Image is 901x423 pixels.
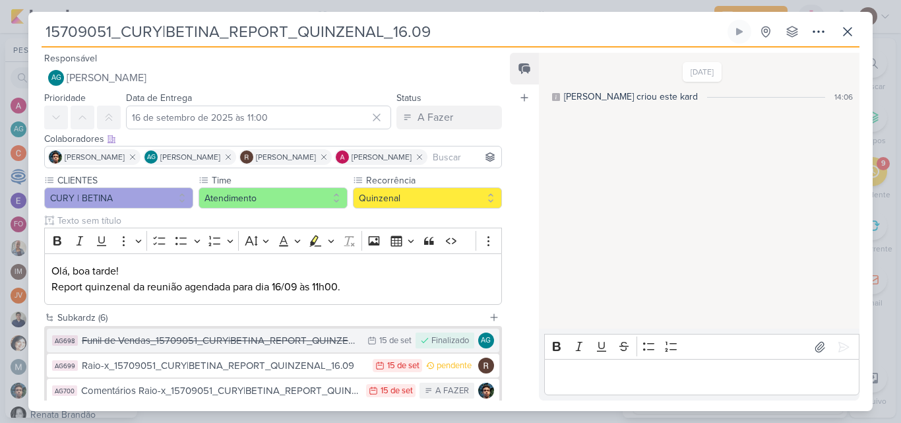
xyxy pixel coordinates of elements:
[44,228,502,253] div: Editor toolbar
[734,26,745,37] div: Ligar relógio
[44,66,502,90] button: AG [PERSON_NAME]
[126,106,391,129] input: Select a date
[353,187,502,209] button: Quinzenal
[51,263,495,295] p: Olá, boa tarde! Report quinzenal da reunião agendada para dia 16/09 às 11h00.
[49,150,62,164] img: Nelito Junior
[82,333,361,348] div: Funil de Vendas_15709051_CURY|BETINA_REPORT_QUINZENAL_16.09
[418,110,453,125] div: A Fazer
[52,335,78,346] div: AG698
[544,359,859,395] div: Editor editing area: main
[44,53,97,64] label: Responsável
[56,174,193,187] label: CLIENTES
[126,92,192,104] label: Data de Entrega
[199,187,348,209] button: Atendimento
[240,150,253,164] img: Rafael Dornelles
[44,187,193,209] button: CURY | BETINA
[82,358,366,374] div: Raio-x_15709051_CURY|BETINA_REPORT_QUINZENAL_16.09
[564,90,698,104] div: [PERSON_NAME] criou este kard
[352,151,412,163] span: [PERSON_NAME]
[478,358,494,374] img: Rafael Dornelles
[47,379,499,403] button: AG700 Comentários Raio-x_15709051_CURY|BETINA_REPORT_QUINZENAL_16.09 15 de set A FAZER
[42,20,725,44] input: Kard Sem Título
[544,334,859,360] div: Editor toolbar
[147,154,156,161] p: AG
[381,387,413,395] div: 15 de set
[256,151,316,163] span: [PERSON_NAME]
[160,151,220,163] span: [PERSON_NAME]
[430,149,499,165] input: Buscar
[44,253,502,306] div: Editor editing area: main
[48,70,64,86] div: Aline Gimenez Graciano
[52,385,77,396] div: AG700
[67,70,146,86] span: [PERSON_NAME]
[51,75,61,82] p: AG
[435,385,469,398] div: A FAZER
[57,311,483,325] div: Subkardz (6)
[478,383,494,399] img: Nelito Junior
[387,362,419,370] div: 15 de set
[834,91,853,103] div: 14:06
[396,92,421,104] label: Status
[481,337,491,344] p: AG
[81,383,359,399] div: Comentários Raio-x_15709051_CURY|BETINA_REPORT_QUINZENAL_16.09
[47,354,499,377] button: AG699 Raio-x_15709051_CURY|BETINA_REPORT_QUINZENAL_16.09 15 de set pendente
[47,329,499,352] button: AG698 Funil de Vendas_15709051_CURY|BETINA_REPORT_QUINZENAL_16.09 15 de set Finalizado AG
[65,151,125,163] span: [PERSON_NAME]
[44,132,502,146] div: Colaboradores
[431,335,469,348] div: Finalizado
[336,150,349,164] img: Alessandra Gomes
[44,92,86,104] label: Prioridade
[210,174,348,187] label: Time
[379,337,412,345] div: 15 de set
[365,174,502,187] label: Recorrência
[478,333,494,348] div: Aline Gimenez Graciano
[396,106,502,129] button: A Fazer
[144,150,158,164] div: Aline Gimenez Graciano
[52,360,78,371] div: AG699
[55,214,502,228] input: Texto sem título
